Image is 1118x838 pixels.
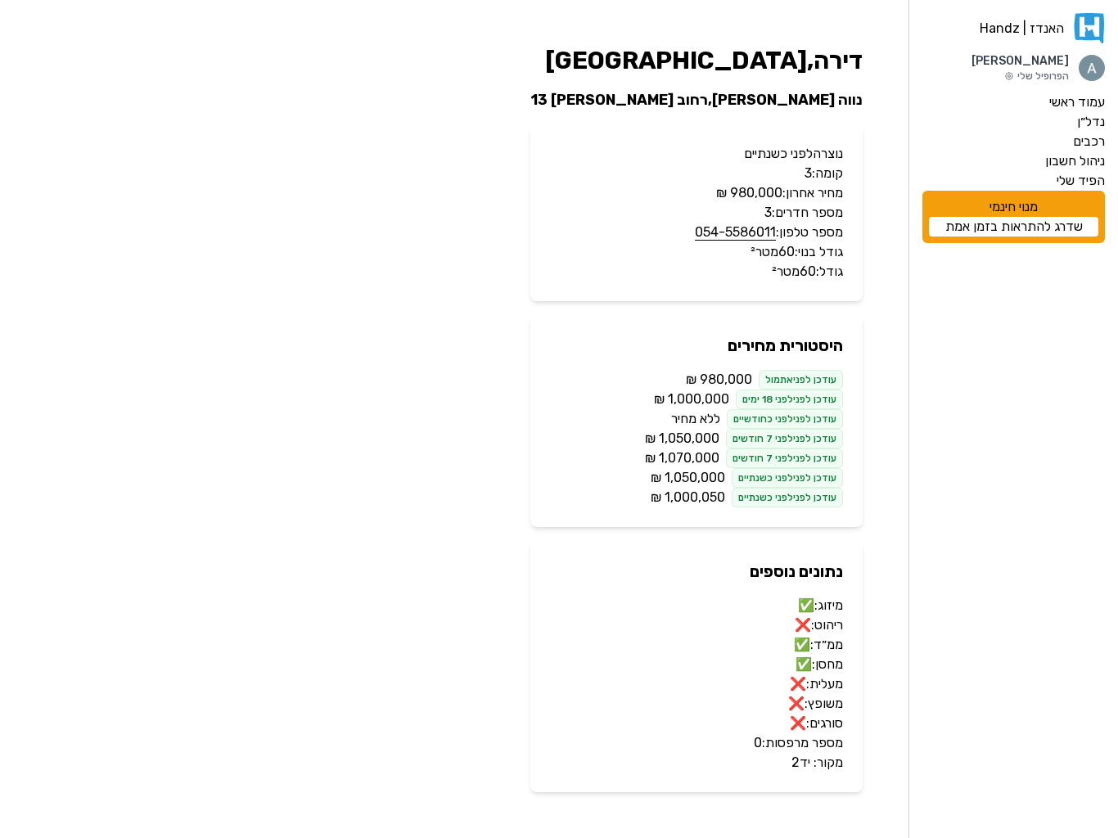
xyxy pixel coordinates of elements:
[550,674,843,694] p: מעלית: ❌
[550,334,843,357] h2: היסטורית מחירים
[726,429,843,448] div: עודכן לפני לפני 7 חודשים
[922,151,1105,171] a: ניהול חשבון
[550,655,843,674] p: מחסן: ✅
[727,409,843,429] div: עודכן לפני לפני כחודשיים
[550,183,843,203] p: מחיר אחרון: ‏980,000 ‏₪
[922,191,1105,243] div: מנוי חינמי
[929,217,1098,237] a: שדרג להתראות בזמן אמת
[550,615,843,635] p: ריהוט: ❌
[645,429,719,448] span: ‏1,050,000 ‏₪
[759,370,843,390] div: עודכן לפני אתמול
[922,112,1105,132] a: נדל״ן
[654,390,729,409] span: ‏1,000,000 ‏₪
[1049,92,1105,112] label: עמוד ראשי
[651,488,725,507] span: ‏1,000,050 ‏₪
[732,488,843,507] div: עודכן לפני לפני כשנתיים
[922,171,1105,191] a: הפיד שלי
[550,242,843,262] p: גודל בנוי: 60 מטר²
[550,203,843,223] p: מספר חדרים: 3
[550,694,843,714] p: משופץ: ❌
[550,596,843,615] p: מיזוג: ✅
[922,92,1105,112] a: עמוד ראשי
[550,144,843,164] p: נוצרה לפני כשנתיים
[1077,112,1105,132] label: נדל״ן
[550,560,843,583] h2: נתונים נוספים
[550,714,843,733] p: סורגים: ❌
[736,390,843,409] div: עודכן לפני לפני 18 ימים
[922,53,1105,83] a: תמונת פרופיל[PERSON_NAME]הפרופיל שלי
[922,132,1105,151] a: רכבים
[791,755,810,770] a: יד2
[971,70,1069,83] p: הפרופיל שלי
[922,13,1105,43] a: האנדז | Handz
[671,409,720,429] span: ללא מחיר
[550,733,843,753] p: מספר מרפסות: 0
[530,46,863,75] h1: דירה , [GEOGRAPHIC_DATA]
[645,448,719,468] span: ‏1,070,000 ‏₪
[550,223,843,242] p: מספר טלפון:
[726,448,843,468] div: עודכן לפני לפני 7 חודשים
[651,468,725,488] span: ‏1,050,000 ‏₪
[971,53,1069,70] p: [PERSON_NAME]
[1079,55,1105,81] img: תמונת פרופיל
[1057,171,1105,191] label: הפיד שלי
[550,753,843,773] p: מקור:
[686,370,752,390] span: ‏980,000 ‏₪
[1073,132,1105,151] label: רכבים
[530,88,863,111] h2: נווה [PERSON_NAME] , רחוב [PERSON_NAME] 13
[550,164,843,183] p: קומה: 3
[550,635,843,655] p: ממ״ד: ✅
[732,468,843,488] div: עודכן לפני לפני כשנתיים
[1045,151,1105,171] label: ניהול חשבון
[550,262,843,282] p: גודל: 60 מטר²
